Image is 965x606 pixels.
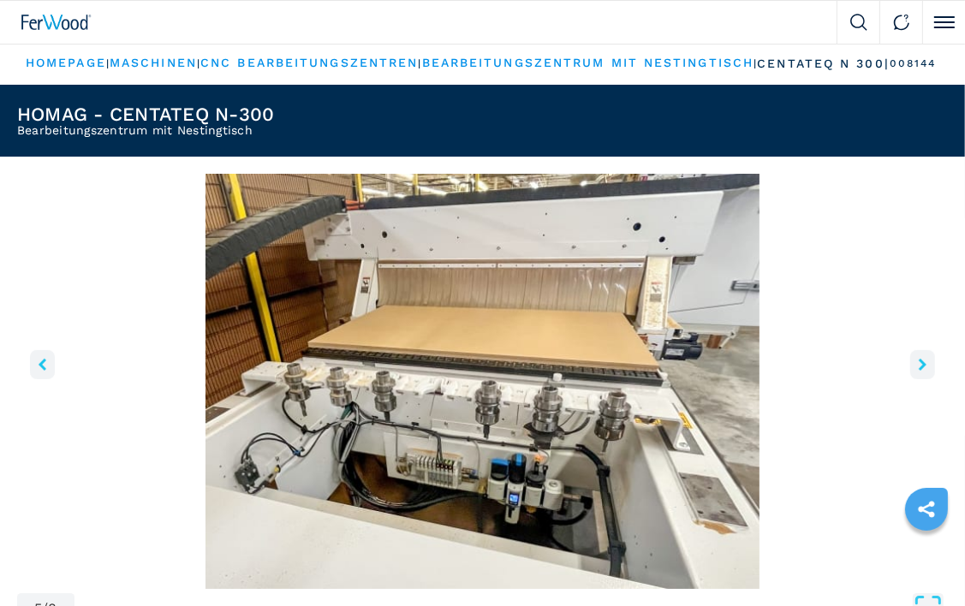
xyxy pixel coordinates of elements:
a: bearbeitungszentrum mit nestingtisch [422,56,754,69]
span: | [197,57,200,69]
button: Click to toggle menu [922,1,965,44]
a: HOMEPAGE [26,56,106,69]
iframe: Chat [892,529,952,593]
a: sharethis [905,488,948,531]
span: | [754,57,757,69]
img: Contact us [893,14,910,31]
button: right-button [910,350,935,379]
div: Go to Slide 5 [17,174,948,589]
a: maschinen [110,56,197,69]
p: 008144 [890,56,937,71]
p: centateq n 300 | [757,56,890,73]
img: Ferwood [21,15,92,30]
img: Bearbeitungszentrum mit Nestingtisch HOMAG CENTATEQ N-300 [17,174,948,589]
button: left-button [30,350,55,379]
span: | [418,57,421,69]
h2: Bearbeitungszentrum mit Nestingtisch [17,124,275,136]
h1: HOMAG - CENTATEQ N-300 [17,105,275,124]
img: Search [850,14,867,31]
a: cnc bearbeitungszentren [200,56,418,69]
span: | [106,57,110,69]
